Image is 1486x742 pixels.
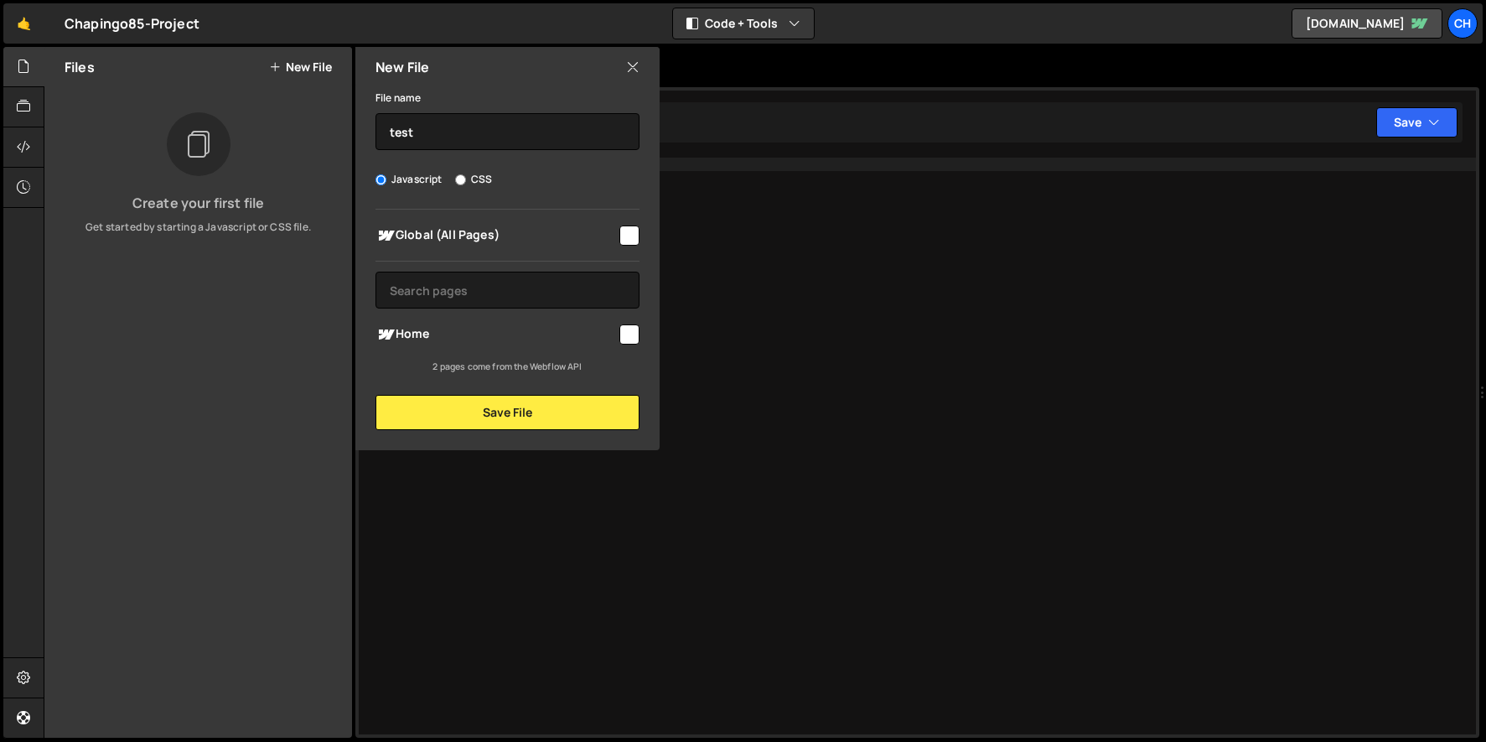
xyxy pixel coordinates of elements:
[3,3,44,44] a: 🤙
[269,60,332,74] button: New File
[375,324,617,345] span: Home
[1376,107,1458,138] button: Save
[1447,8,1478,39] a: Ch
[375,171,443,188] label: Javascript
[58,196,339,210] h3: Create your first file
[432,361,582,372] small: 2 pages come from the Webflow API
[375,395,639,430] button: Save File
[375,272,639,309] input: Search pages
[58,220,339,235] p: Get started by starting a Javascript or CSS file.
[375,174,386,185] input: Javascript
[65,13,199,34] div: Chapingo85-Project
[673,8,814,39] button: Code + Tools
[375,58,429,76] h2: New File
[1292,8,1442,39] a: [DOMAIN_NAME]
[375,90,421,106] label: File name
[455,174,466,185] input: CSS
[375,113,639,150] input: Name
[65,58,95,76] h2: Files
[455,171,492,188] label: CSS
[375,226,617,246] span: Global (All Pages)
